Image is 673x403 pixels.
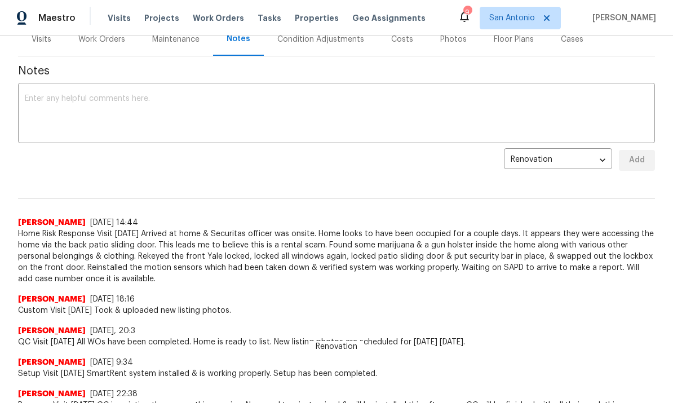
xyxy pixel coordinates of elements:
span: San Antonio [489,12,535,24]
span: [PERSON_NAME] [18,388,86,400]
span: Custom Visit [DATE] Took & uploaded new listing photos. [18,305,655,316]
span: Notes [18,65,655,77]
span: [DATE] 18:16 [90,295,135,303]
span: [DATE] 14:44 [90,219,138,227]
div: Photos [440,34,467,45]
span: Work Orders [193,12,244,24]
div: Visits [32,34,51,45]
span: Home Risk Response Visit [DATE] Arrived at home & Securitas officer was onsite. Home looks to hav... [18,228,655,285]
div: Floor Plans [494,34,534,45]
span: [PERSON_NAME] [18,357,86,368]
span: [DATE] 9:34 [90,358,133,366]
span: Properties [295,12,339,24]
div: Cases [561,34,583,45]
span: [DATE], 20:3 [90,327,135,335]
span: Visits [108,12,131,24]
div: 9 [463,7,471,18]
span: Geo Assignments [352,12,426,24]
span: [PERSON_NAME] [588,12,656,24]
span: [PERSON_NAME] [18,294,86,305]
span: Projects [144,12,179,24]
span: Maestro [38,12,76,24]
div: Notes [227,33,250,45]
span: QC Visit [DATE] All WOs have been completed. Home is ready to list. New listing photos are schedu... [18,336,655,348]
span: [DATE] 22:38 [90,390,138,398]
span: [PERSON_NAME] [18,217,86,228]
span: Tasks [258,14,281,22]
span: Renovation [309,341,364,352]
div: Work Orders [78,34,125,45]
div: Renovation [504,147,612,174]
div: Maintenance [152,34,200,45]
div: Costs [391,34,413,45]
span: Setup Visit [DATE] SmartRent system installed & is working properly. Setup has been completed. [18,368,655,379]
div: Condition Adjustments [277,34,364,45]
span: [PERSON_NAME] [18,325,86,336]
